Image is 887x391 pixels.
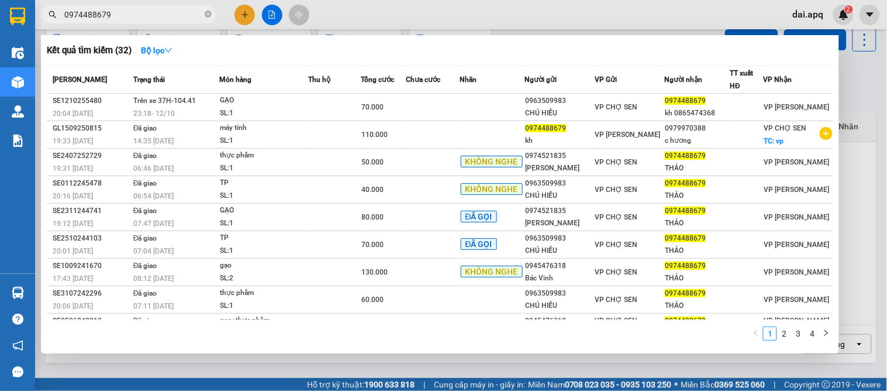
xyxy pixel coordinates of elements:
[665,289,706,297] span: 0974488679
[595,131,661,139] span: VP [PERSON_NAME]
[792,327,805,340] a: 3
[665,272,729,284] div: THẢO
[53,315,130,327] div: SE0506242019
[764,268,830,276] span: VP [PERSON_NAME]
[819,327,833,341] button: right
[220,94,308,107] div: GẠO
[133,247,174,255] span: 07:04 [DATE]
[361,296,384,304] span: 60.000
[665,245,729,257] div: THẢO
[220,287,308,300] div: thực phẩm
[141,46,172,55] strong: Bộ lọc
[220,300,308,313] div: SL: 1
[53,109,93,118] span: 20:04 [DATE]
[764,158,830,166] span: VP [PERSON_NAME]
[461,266,523,277] span: KHÔNG NGHE
[777,327,791,341] li: 2
[12,135,24,147] img: solution-icon
[595,186,638,194] span: VP CHỢ SEN
[220,122,308,135] div: máy tính
[205,11,212,18] span: close-circle
[47,44,132,57] h3: Kết quả tìm kiếm ( 32 )
[749,327,763,341] li: Previous Page
[219,76,251,84] span: Món hàng
[361,103,384,111] span: 70.000
[64,8,202,21] input: Tìm tên, số ĐT hoặc mã đơn
[361,158,384,166] span: 50.000
[53,177,130,190] div: SE0112245478
[665,162,729,174] div: THẢO
[133,76,165,84] span: Trạng thái
[133,289,157,297] span: Đã giao
[823,330,830,337] span: right
[133,262,157,270] span: Đã giao
[665,97,706,105] span: 0974488679
[595,241,638,249] span: VP CHỢ SEN
[220,177,308,190] div: TP
[595,317,638,325] span: VP CHỢ SEN
[220,149,308,162] div: thực phẩm
[461,183,523,195] span: KHÔNG NGHE
[133,137,174,145] span: 14:35 [DATE]
[749,327,763,341] button: left
[595,76,617,84] span: VP Gửi
[12,105,24,118] img: warehouse-icon
[53,219,93,228] span: 19:12 [DATE]
[526,205,594,217] div: 0974521835
[665,317,706,325] span: 0974488679
[361,241,384,249] span: 70.000
[133,164,174,173] span: 06:46 [DATE]
[220,314,308,327] div: gạo+thực phẩm
[460,76,477,84] span: Nhãn
[53,137,93,145] span: 19:33 [DATE]
[12,76,24,88] img: warehouse-icon
[526,245,594,257] div: CHÚ HIẾU
[205,9,212,20] span: close-circle
[53,164,93,173] span: 19:31 [DATE]
[665,300,729,312] div: THẢO
[526,272,594,284] div: Bác Vinh
[133,317,157,325] span: Đã giao
[526,190,594,202] div: CHÚ HIẾU
[525,76,557,84] span: Người gửi
[361,76,394,84] span: Tổng cước
[595,158,638,166] span: VP CHỢ SEN
[665,217,729,229] div: THẢO
[665,179,706,187] span: 0974488679
[164,46,172,54] span: down
[133,219,174,228] span: 07:47 [DATE]
[308,76,330,84] span: Thu hộ
[220,259,308,272] div: gạo
[406,76,440,84] span: Chưa cước
[220,107,308,120] div: SL: 1
[526,260,594,272] div: 0945476318
[220,217,308,230] div: SL: 1
[764,76,792,84] span: VP Nhận
[764,124,807,132] span: VP CHỢ SEN
[10,8,25,25] img: logo-vxr
[595,296,638,304] span: VP CHỢ SEN
[53,76,107,84] span: [PERSON_NAME]
[764,241,830,249] span: VP [PERSON_NAME]
[595,103,638,111] span: VP CHỢ SEN
[730,69,754,90] span: TT xuất HĐ
[764,213,830,221] span: VP [PERSON_NAME]
[12,314,23,325] span: question-circle
[764,137,784,145] span: TC: vp
[133,192,174,200] span: 06:54 [DATE]
[361,213,384,221] span: 80.000
[49,11,57,19] span: search
[133,109,175,118] span: 23:18 - 12/10
[665,152,706,160] span: 0974488679
[526,177,594,190] div: 0963509983
[133,179,157,187] span: Đã giao
[12,47,24,59] img: warehouse-icon
[220,272,308,285] div: SL: 2
[133,152,157,160] span: Đã giao
[461,156,523,167] span: KHÔNG NGHE
[133,124,157,132] span: Đã giao
[753,330,760,337] span: left
[595,268,638,276] span: VP CHỢ SEN
[526,300,594,312] div: CHÚ HIẾU
[526,150,594,162] div: 0974521835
